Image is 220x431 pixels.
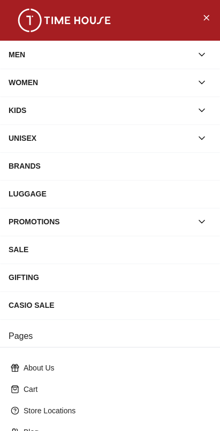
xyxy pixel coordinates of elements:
[9,240,211,259] div: SALE
[24,405,205,416] p: Store Locations
[9,184,211,203] div: LUGGAGE
[11,9,118,32] img: ...
[24,362,205,373] p: About Us
[9,268,211,287] div: GIFTING
[9,128,192,148] div: UNISEX
[9,101,192,120] div: KIDS
[9,296,211,315] div: CASIO SALE
[9,45,192,64] div: MEN
[24,384,205,395] p: Cart
[9,156,211,176] div: BRANDS
[9,73,192,92] div: WOMEN
[198,9,215,26] button: Close Menu
[9,212,192,231] div: PROMOTIONS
